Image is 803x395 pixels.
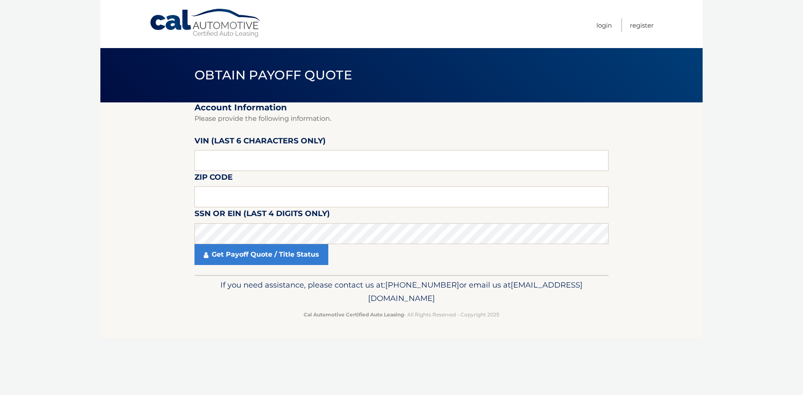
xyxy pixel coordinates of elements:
span: Obtain Payoff Quote [194,67,352,83]
p: If you need assistance, please contact us at: or email us at [200,278,603,305]
a: Cal Automotive [149,8,262,38]
a: Login [596,18,612,32]
a: Get Payoff Quote / Title Status [194,244,328,265]
h2: Account Information [194,102,609,113]
strong: Cal Automotive Certified Auto Leasing [304,311,404,318]
label: SSN or EIN (last 4 digits only) [194,207,330,223]
label: VIN (last 6 characters only) [194,135,326,150]
p: Please provide the following information. [194,113,609,125]
label: Zip Code [194,171,233,186]
a: Register [630,18,654,32]
p: - All Rights Reserved - Copyright 2025 [200,310,603,319]
span: [PHONE_NUMBER] [385,280,459,290]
